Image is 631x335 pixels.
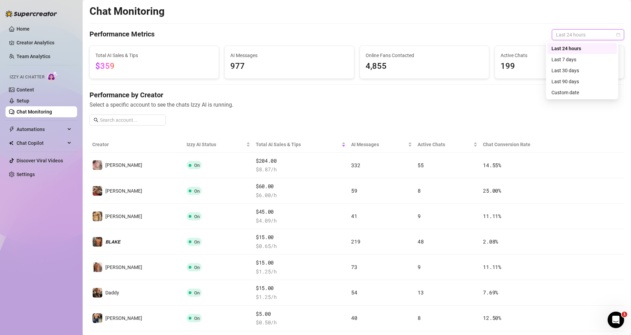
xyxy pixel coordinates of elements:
span: On [194,188,200,194]
div: Last 30 days [547,65,617,76]
iframe: Intercom live chat [608,312,624,328]
span: 40 [351,314,357,321]
span: Total AI Sales & Tips [95,52,213,59]
img: logo-BBDzfeDw.svg [6,10,57,17]
img: Daddy [93,288,102,298]
h2: Chat Monitoring [90,5,165,18]
span: [PERSON_NAME] [105,264,142,270]
span: 12.50 % [483,314,501,321]
span: 14.55 % [483,162,501,169]
span: 4,855 [366,60,483,73]
span: $15.00 [256,259,346,267]
div: Last 90 days [547,76,617,87]
span: 219 [351,238,360,245]
span: $ 4.09 /h [256,217,346,225]
div: Custom date [551,89,613,96]
span: Izzy AI Status [187,141,245,148]
span: $60.00 [256,182,346,191]
span: $45.00 [256,208,346,216]
span: Automations [17,124,65,135]
span: thunderbolt [9,127,14,132]
span: Chat Copilot [17,138,65,149]
span: 48 [418,238,423,245]
th: Active Chats [415,137,481,153]
div: Last 30 days [551,67,613,74]
span: 199 [501,60,618,73]
span: Online Fans Contacted [366,52,483,59]
span: 9 [418,213,421,219]
span: $15.00 [256,233,346,241]
th: Total AI Sales & Tips [253,137,348,153]
th: Izzy AI Status [184,137,253,153]
th: AI Messages [348,137,414,153]
span: 2.08 % [483,238,498,245]
span: search [94,118,98,122]
a: Discover Viral Videos [17,158,63,163]
span: On [194,316,200,321]
span: $359 [95,61,115,71]
span: Active Chats [501,52,618,59]
span: 8 [418,314,421,321]
span: $204.00 [256,157,346,165]
span: $ 1.25 /h [256,293,346,301]
h4: Performance by Creator [90,90,624,100]
span: 13 [418,289,423,296]
span: 54 [351,289,357,296]
span: Total AI Sales & Tips [256,141,340,148]
span: 8 [418,187,421,194]
img: Nathan [93,262,102,272]
div: Last 7 days [551,56,613,63]
div: Last 7 days [547,54,617,65]
span: 11.11 % [483,213,501,219]
span: AI Messages [351,141,406,148]
span: $ 0.50 /h [256,318,346,327]
a: Settings [17,172,35,177]
span: $ 0.65 /h [256,242,346,250]
span: Last 24 hours [556,30,620,40]
span: [PERSON_NAME] [105,315,142,321]
span: 41 [351,213,357,219]
span: On [194,290,200,295]
span: 1 [622,312,627,317]
span: 11.11 % [483,263,501,270]
span: $ 1.25 /h [256,268,346,276]
span: calendar [616,33,620,37]
span: 977 [230,60,348,73]
img: Paul [93,313,102,323]
a: Content [17,87,34,93]
th: Creator [90,137,184,153]
span: On [194,239,200,245]
img: 𝙅𝙊𝙀 [93,212,102,221]
div: Last 24 hours [547,43,617,54]
img: AI Chatter [47,71,58,81]
div: Last 90 days [551,78,613,85]
img: Chat Copilot [9,141,13,145]
span: $ 8.87 /h [256,165,346,174]
a: Home [17,26,30,32]
a: Creator Analytics [17,37,72,48]
h4: Performance Metrics [90,29,155,40]
span: On [194,265,200,270]
input: Search account... [100,116,162,124]
span: Izzy AI Chatter [10,74,44,80]
span: 55 [418,162,423,169]
img: 𝘽𝙇𝘼𝙆𝙀 [93,237,102,247]
span: [PERSON_NAME] [105,188,142,194]
th: Chat Conversion Rate [480,137,570,153]
a: Team Analytics [17,54,50,59]
img: Dylan [93,186,102,196]
div: Last 24 hours [551,45,613,52]
span: Active Chats [418,141,472,148]
span: On [194,214,200,219]
span: $15.00 [256,284,346,292]
span: [PERSON_NAME] [105,214,142,219]
span: 𝘽𝙇𝘼𝙆𝙀 [105,239,120,245]
img: Michael [93,160,102,170]
div: Custom date [547,87,617,98]
span: 59 [351,187,357,194]
span: Select a specific account to see the chats Izzy AI is running. [90,100,624,109]
span: 332 [351,162,360,169]
a: Setup [17,98,29,104]
span: 73 [351,263,357,270]
span: 25.00 % [483,187,501,194]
